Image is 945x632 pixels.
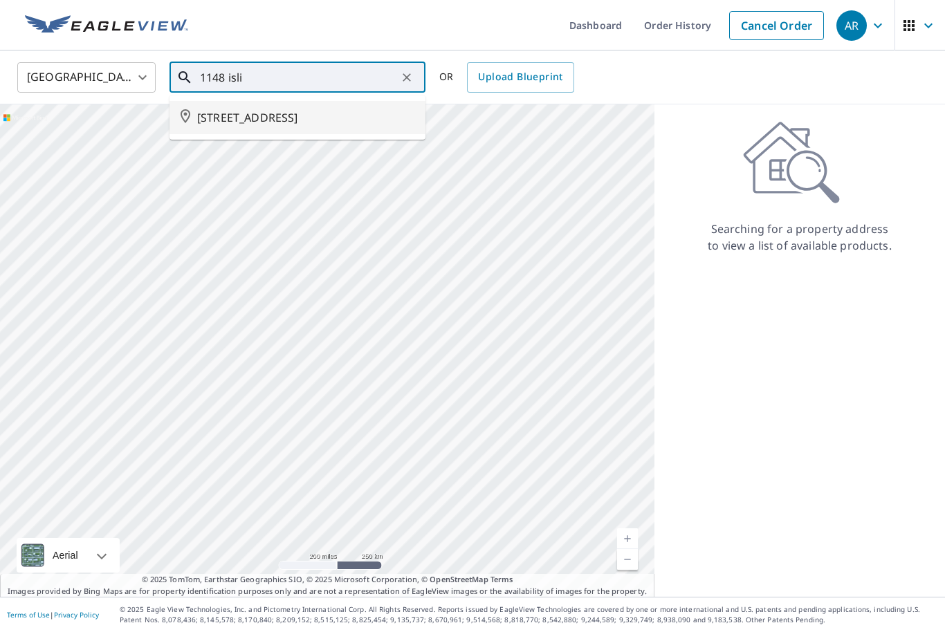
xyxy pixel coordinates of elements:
p: © 2025 Eagle View Technologies, Inc. and Pictometry International Corp. All Rights Reserved. Repo... [120,604,938,625]
input: Search by address or latitude-longitude [200,58,397,97]
a: Cancel Order [729,11,824,40]
a: Current Level 5, Zoom Out [617,549,638,570]
div: Aerial [48,538,82,573]
p: | [7,611,99,619]
a: Privacy Policy [54,610,99,620]
div: AR [836,10,867,41]
span: Upload Blueprint [478,68,562,86]
div: OR [439,62,574,93]
div: Aerial [17,538,120,573]
p: Searching for a property address to view a list of available products. [707,221,892,254]
a: OpenStreetMap [430,574,488,584]
a: Current Level 5, Zoom In [617,528,638,549]
span: [STREET_ADDRESS] [197,109,414,126]
img: EV Logo [25,15,188,36]
a: Upload Blueprint [467,62,574,93]
div: [GEOGRAPHIC_DATA] [17,58,156,97]
a: Terms of Use [7,610,50,620]
button: Clear [397,68,416,87]
a: Terms [490,574,513,584]
span: © 2025 TomTom, Earthstar Geographics SIO, © 2025 Microsoft Corporation, © [142,574,513,586]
